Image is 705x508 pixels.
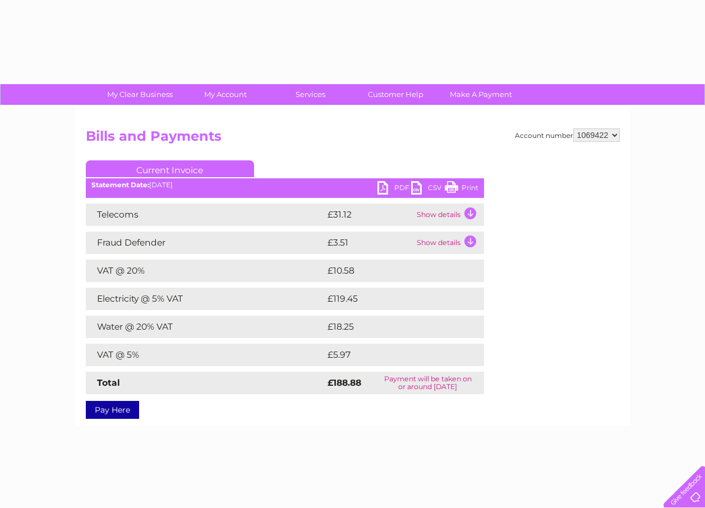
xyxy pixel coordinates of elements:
[325,316,460,338] td: £18.25
[86,181,484,189] div: [DATE]
[325,288,463,310] td: £119.45
[372,372,484,394] td: Payment will be taken on or around [DATE]
[97,377,120,388] strong: Total
[325,260,460,282] td: £10.58
[325,204,414,226] td: £31.12
[515,128,620,142] div: Account number
[411,181,445,197] a: CSV
[328,377,361,388] strong: £188.88
[86,288,325,310] td: Electricity @ 5% VAT
[94,84,186,105] a: My Clear Business
[86,204,325,226] td: Telecoms
[86,316,325,338] td: Water @ 20% VAT
[435,84,527,105] a: Make A Payment
[179,84,271,105] a: My Account
[445,181,478,197] a: Print
[414,232,484,254] td: Show details
[377,181,411,197] a: PDF
[86,128,620,150] h2: Bills and Payments
[414,204,484,226] td: Show details
[325,232,414,254] td: £3.51
[86,160,254,177] a: Current Invoice
[86,401,139,419] a: Pay Here
[325,344,458,366] td: £5.97
[349,84,442,105] a: Customer Help
[264,84,357,105] a: Services
[86,232,325,254] td: Fraud Defender
[86,260,325,282] td: VAT @ 20%
[86,344,325,366] td: VAT @ 5%
[91,181,149,189] b: Statement Date:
